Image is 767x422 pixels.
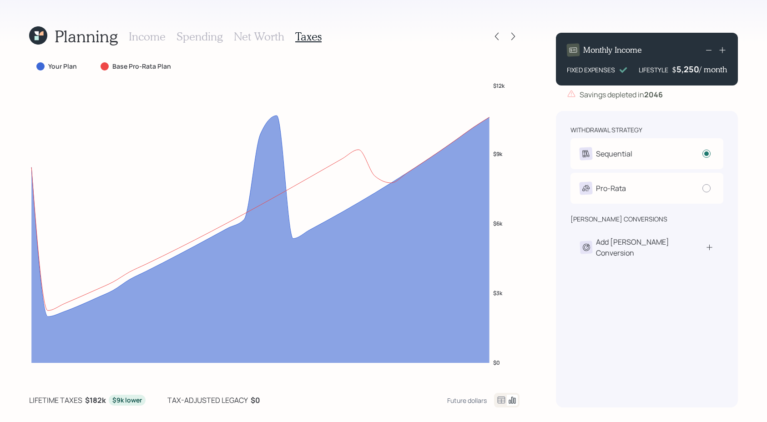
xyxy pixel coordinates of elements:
h3: Spending [177,30,223,43]
div: [PERSON_NAME] conversions [570,215,667,224]
div: Sequential [596,148,632,159]
div: Future dollars [447,396,487,405]
b: $182k [85,395,106,405]
tspan: $12k [494,81,505,89]
div: FIXED EXPENSES [567,65,615,75]
h3: Net Worth [234,30,284,43]
label: Base Pro-Rata Plan [112,62,171,71]
h3: Income [129,30,166,43]
h4: Monthly Income [583,45,642,55]
div: withdrawal strategy [570,126,642,135]
div: Add [PERSON_NAME] Conversion [596,236,705,258]
tspan: $3k [494,289,503,297]
h3: Taxes [295,30,322,43]
div: LIFESTYLE [639,65,668,75]
tspan: $9k [494,150,503,157]
b: 2046 [644,90,663,100]
h1: Planning [55,26,118,46]
div: Savings depleted in [580,89,663,100]
tspan: $0 [494,359,500,367]
div: 5,250 [676,64,699,75]
div: lifetime taxes [29,395,82,406]
div: Pro-Rata [596,183,626,194]
b: $0 [251,395,260,405]
h4: / month [699,65,727,75]
h4: $ [672,65,676,75]
label: Your Plan [48,62,77,71]
div: tax-adjusted legacy [167,395,248,406]
tspan: $6k [494,220,503,227]
div: $9k lower [112,396,142,405]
